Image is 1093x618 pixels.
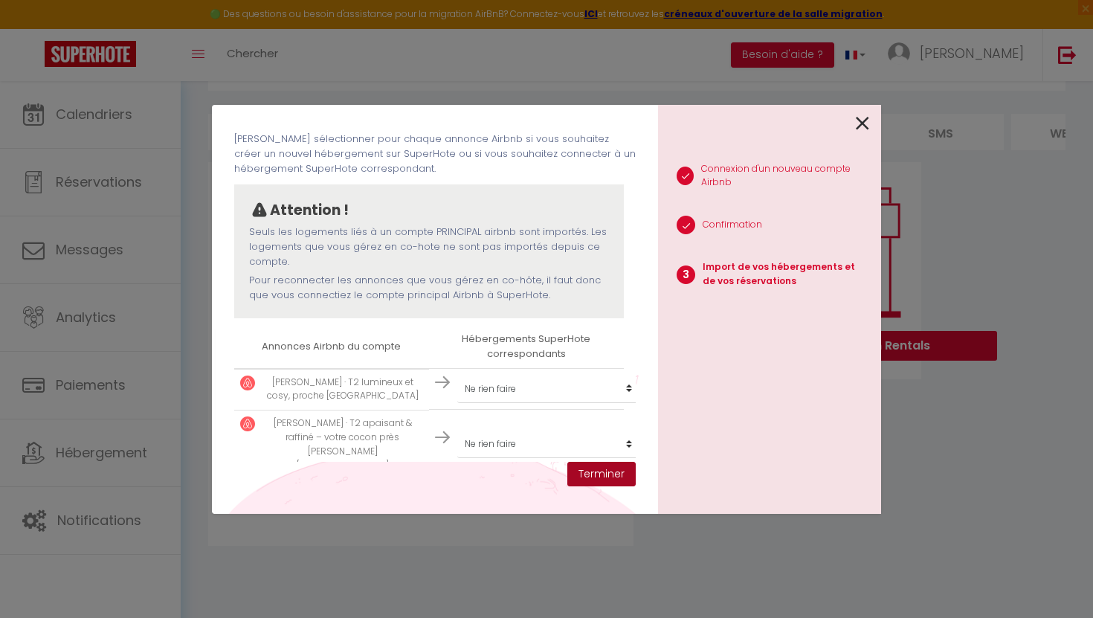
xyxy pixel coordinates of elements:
[701,162,869,190] p: Connexion d'un nouveau compte Airbnb
[262,416,423,472] p: [PERSON_NAME] · T2 apaisant & raffiné – votre cocon près [PERSON_NAME][GEOGRAPHIC_DATA]
[429,326,624,368] th: Hébergements SuperHote correspondants
[249,225,609,270] p: Seuls les logements liés à un compte PRINCIPAL airbnb sont importés. Les logements que vous gérez...
[234,132,636,177] p: [PERSON_NAME] sélectionner pour chaque annonce Airbnb si vous souhaitez créer un nouvel hébergeme...
[234,326,429,368] th: Annonces Airbnb du compte
[262,376,423,404] p: [PERSON_NAME] · T2 lumineux et cosy, proche [GEOGRAPHIC_DATA]
[249,273,609,303] p: Pour reconnecter les annonces que vous gérez en co-hôte, il faut donc que vous connectiez le comp...
[703,260,869,289] p: Import de vos hébergements et de vos réservations
[270,199,349,222] p: Attention !
[677,265,695,284] span: 3
[12,6,57,51] button: Ouvrir le widget de chat LiveChat
[703,218,762,232] p: Confirmation
[567,462,636,487] button: Terminer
